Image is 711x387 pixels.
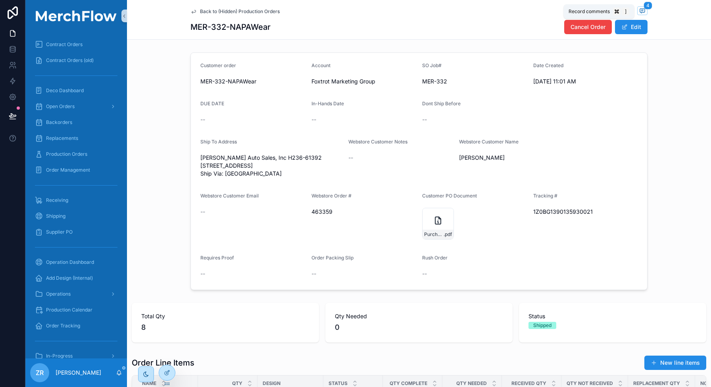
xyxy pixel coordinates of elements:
a: Deco Dashboard [30,83,122,98]
a: Shipping [30,209,122,223]
span: 1Z0BG1390135930021 [533,208,638,216]
span: Order Tracking [46,323,80,329]
a: Back to (Hidden) Production Orders [190,8,280,15]
span: -- [311,270,316,278]
span: DUE DATE [200,101,224,106]
span: QTY NEEDED [456,380,487,387]
span: Webstore Customer Email [200,193,259,199]
span: Back to (Hidden) Production Orders [200,8,280,15]
a: Receiving [30,193,122,207]
span: [PERSON_NAME] Auto Sales, Inc H236-61392 [STREET_ADDRESS] Ship Via: [GEOGRAPHIC_DATA] [200,154,342,178]
span: [PERSON_NAME] [459,154,564,162]
span: Record comments [569,8,610,15]
span: Cancel Order [571,23,605,31]
span: -- [200,208,205,216]
span: In-Hands Date [311,101,344,106]
a: Contract Orders (old) [30,53,122,68]
button: New line items [644,356,706,370]
span: [DATE] 11:01 AM [533,77,638,85]
p: [PERSON_NAME] [56,369,101,377]
span: Deco Dashboard [46,87,84,94]
span: Backorders [46,119,72,126]
span: 463359 [311,208,416,216]
a: Backorders [30,115,122,130]
span: Operations [46,291,71,297]
span: Supplier PO [46,229,73,235]
h1: Order Line Items [132,357,194,368]
span: QTY [232,380,242,387]
h1: MER-332-NAPAWear [190,21,271,33]
a: Contract Orders [30,37,122,52]
span: MER-332-NAPAWear [200,77,305,85]
span: DESIGN [263,380,281,387]
span: Production Calendar [46,307,92,313]
img: App logo [30,10,122,21]
span: Foxtrot Marketing Group [311,77,375,85]
a: Operations [30,287,122,301]
a: Open Orders [30,99,122,114]
span: Purchase-Order_463359_1758043384318 [424,231,444,238]
span: Date Created [533,62,563,68]
span: Replacement QTY [633,380,680,387]
span: Status [528,312,697,320]
span: ] [623,8,629,15]
span: 4 [644,2,652,10]
span: Received Qty [511,380,546,387]
span: MER-332 [422,77,527,85]
a: Add Design (Internal) [30,271,122,285]
span: Customer PO Document [422,193,477,199]
span: Order Packing Slip [311,255,354,261]
span: Rush Order [422,255,448,261]
span: 8 [141,322,309,333]
span: Requires Proof [200,255,234,261]
a: Production Orders [30,147,122,161]
span: -- [311,116,316,124]
span: -- [422,116,427,124]
span: Ship To Address [200,139,237,145]
span: Receiving [46,197,68,203]
span: Qty Needed [335,312,503,320]
span: Customer order [200,62,236,68]
div: Shipped [533,322,552,329]
span: Total Qty [141,312,309,320]
div: scrollable content [25,32,127,358]
span: Contract Orders (old) [46,57,94,64]
a: In-Progress [30,349,122,363]
span: -- [348,154,353,162]
span: -- [200,116,205,124]
a: Replacements [30,131,122,145]
span: Dont Ship Before [422,101,461,106]
span: In-Progress [46,353,73,359]
span: ZR [36,368,44,377]
span: Order Management [46,167,90,173]
a: Operation Dashboard [30,255,122,269]
span: Status [329,380,348,387]
a: Production Calendar [30,303,122,317]
a: Order Tracking [30,319,122,333]
span: Webstore Order # [311,193,352,199]
span: SO Job# [422,62,442,68]
button: Cancel Order [564,20,612,34]
span: Production Orders [46,151,87,157]
span: -- [422,270,427,278]
a: Supplier PO [30,225,122,239]
span: Webstore Customer Name [459,139,519,145]
button: 4 [637,6,648,16]
span: Operation Dashboard [46,259,94,265]
span: Tracking # [533,193,557,199]
span: QTY Not Received [567,380,613,387]
span: Add Design (Internal) [46,275,93,281]
a: Order Management [30,163,122,177]
span: Name [142,380,156,387]
span: -- [200,270,205,278]
span: Contract Orders [46,41,83,48]
span: Open Orders [46,103,75,110]
span: .pdf [444,231,452,238]
span: 0 [335,322,503,333]
button: Edit [615,20,648,34]
span: Webstore Customer Notes [348,139,407,145]
span: Shipping [46,213,65,219]
span: QTY COMPLETE [390,380,427,387]
span: Account [311,62,331,68]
